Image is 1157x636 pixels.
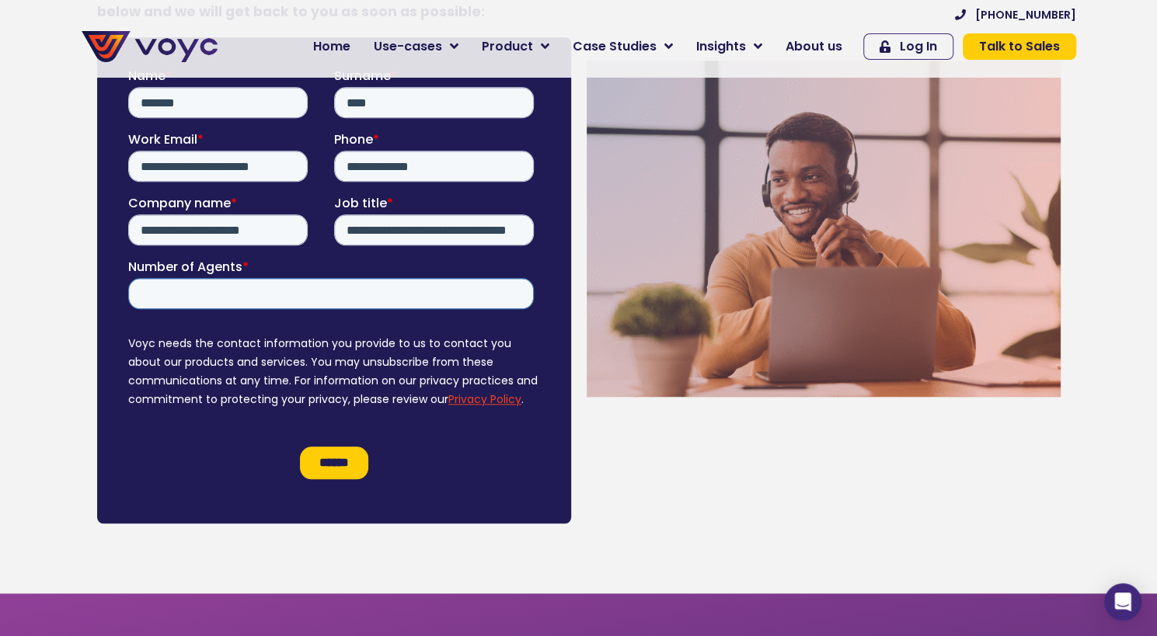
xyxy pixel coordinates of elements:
a: Case Studies [561,31,685,62]
a: [PHONE_NUMBER] [955,9,1076,20]
a: Privacy Policy [320,323,393,339]
span: Case Studies [573,37,657,56]
span: Home [313,37,350,56]
span: Product [482,37,533,56]
a: Log In [863,33,953,60]
iframe: Form 0 [128,68,540,492]
span: Job title [206,126,259,144]
div: Open Intercom Messenger [1104,583,1141,620]
span: [PHONE_NUMBER] [975,9,1076,20]
span: Phone [206,62,245,80]
a: Talk to Sales [963,33,1076,60]
span: Use-cases [374,37,442,56]
a: Insights [685,31,774,62]
a: Use-cases [362,31,470,62]
span: About us [786,37,842,56]
span: Talk to Sales [979,40,1060,53]
img: voyc-full-logo [82,31,218,62]
span: Log In [900,40,937,53]
span: Insights [696,37,746,56]
a: About us [774,31,854,62]
a: Home [301,31,362,62]
a: Product [470,31,561,62]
